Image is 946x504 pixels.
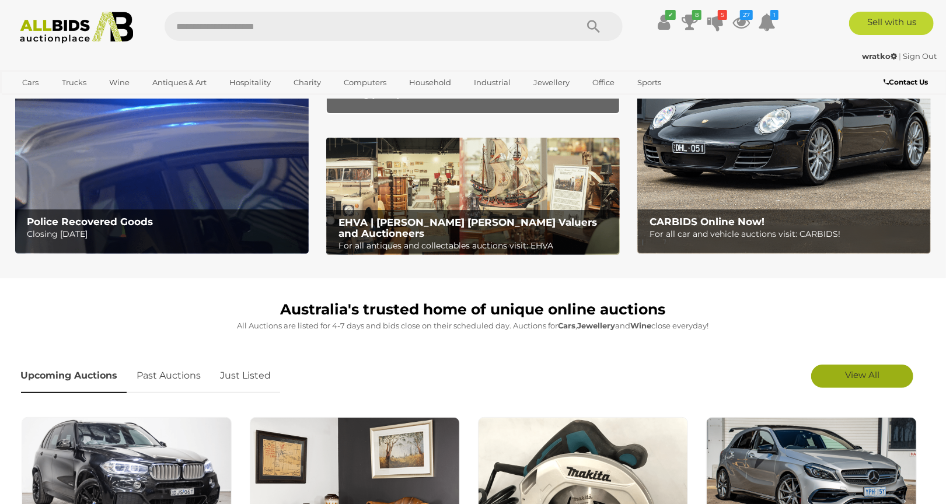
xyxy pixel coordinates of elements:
[466,73,518,92] a: Industrial
[718,10,727,20] i: 5
[740,10,753,20] i: 27
[903,51,937,61] a: Sign Out
[585,73,622,92] a: Office
[27,216,153,228] b: Police Recovered Goods
[564,12,623,41] button: Search
[863,51,898,61] strong: wratko
[558,321,576,330] strong: Cars
[27,227,302,242] p: Closing [DATE]
[845,369,879,380] span: View All
[578,321,616,330] strong: Jewellery
[526,73,577,92] a: Jewellery
[631,321,652,330] strong: Wine
[54,73,94,92] a: Trucks
[692,10,701,20] i: 8
[338,239,613,253] p: For all antiques and collectables auctions visit: EHVA
[650,216,765,228] b: CARBIDS Online Now!
[655,12,673,33] a: ✔
[13,12,140,44] img: Allbids.com.au
[145,73,214,92] a: Antiques & Art
[336,73,394,92] a: Computers
[650,227,924,242] p: For all car and vehicle auctions visit: CARBIDS!
[758,12,776,33] a: 1
[630,73,669,92] a: Sports
[770,10,779,20] i: 1
[326,138,620,256] a: EHVA | Evans Hastings Valuers and Auctioneers EHVA | [PERSON_NAME] [PERSON_NAME] Valuers and Auct...
[21,302,926,318] h1: Australia's trusted home of unique online auctions
[707,12,724,33] a: 5
[884,78,928,86] b: Contact Us
[326,138,620,256] img: EHVA | Evans Hastings Valuers and Auctioneers
[665,10,676,20] i: ✔
[212,359,280,393] a: Just Listed
[849,12,934,35] a: Sell with us
[681,12,699,33] a: 8
[21,359,127,393] a: Upcoming Auctions
[811,365,913,388] a: View All
[15,92,113,111] a: [GEOGRAPHIC_DATA]
[863,51,899,61] a: wratko
[286,73,329,92] a: Charity
[15,73,47,92] a: Cars
[402,73,459,92] a: Household
[732,12,750,33] a: 27
[338,216,597,239] b: EHVA | [PERSON_NAME] [PERSON_NAME] Valuers and Auctioneers
[222,73,278,92] a: Hospitality
[899,51,902,61] span: |
[21,319,926,332] p: All Auctions are listed for 4-7 days and bids close on their scheduled day. Auctions for , and cl...
[884,76,931,89] a: Contact Us
[102,73,137,92] a: Wine
[128,359,210,393] a: Past Auctions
